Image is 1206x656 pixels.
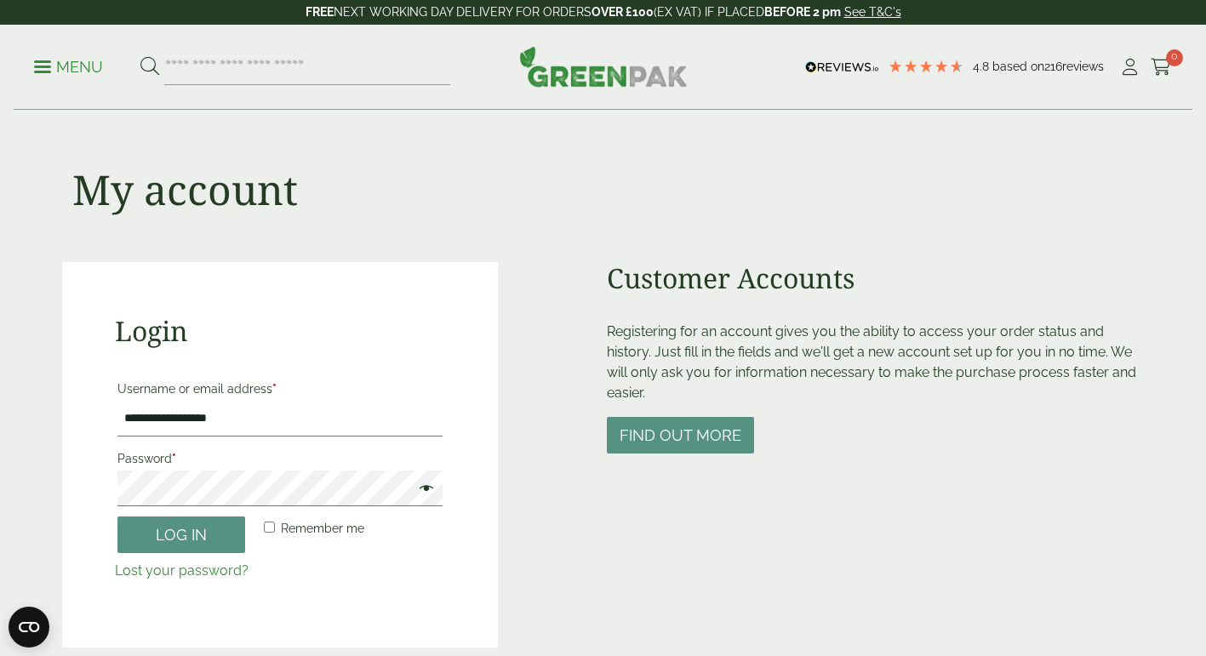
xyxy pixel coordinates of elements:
i: Cart [1151,59,1172,76]
span: 4.8 [973,60,992,73]
button: Log in [117,516,245,553]
strong: FREE [306,5,334,19]
span: Remember me [281,522,364,535]
a: 0 [1151,54,1172,80]
i: My Account [1119,59,1140,76]
strong: OVER £100 [592,5,654,19]
label: Password [117,447,443,471]
h1: My account [72,165,298,214]
span: reviews [1062,60,1104,73]
h2: Login [115,315,445,347]
p: Menu [34,57,103,77]
span: 216 [1044,60,1062,73]
strong: BEFORE 2 pm [764,5,841,19]
button: Find out more [607,417,754,453]
h2: Customer Accounts [607,262,1145,294]
a: See T&C's [844,5,901,19]
label: Username or email address [117,377,443,401]
a: Lost your password? [115,562,249,579]
p: Registering for an account gives you the ability to access your order status and history. Just fi... [607,322,1145,403]
button: Open CMP widget [9,607,49,647]
img: REVIEWS.io [805,61,879,73]
span: Based on [992,60,1044,73]
div: 4.79 Stars [888,59,964,74]
a: Menu [34,57,103,74]
span: 0 [1166,49,1183,66]
input: Remember me [264,522,275,533]
a: Find out more [607,428,754,444]
img: GreenPak Supplies [519,46,688,87]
